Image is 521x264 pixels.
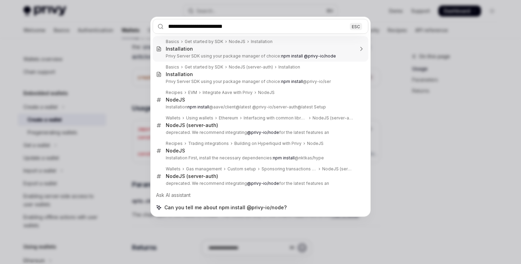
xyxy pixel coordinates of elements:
div: NodeJS (server-auth) [166,173,218,179]
p: deprecated. We recommend integrating for the latest features an [166,181,354,186]
div: NodeJS [229,39,245,44]
div: Sponsoring transactions on Ethereum [262,166,317,172]
div: NodeJS (server-auth) [322,166,354,172]
p: Installation @aave/client@latest @privy-io/server-auth@latest Setup [166,104,354,110]
b: @privy-io/node [247,130,279,135]
div: Using wallets [186,115,213,121]
div: Installation [166,46,193,52]
div: Recipes [166,141,183,146]
div: Trading integrations [188,141,229,146]
div: Custom setup [227,166,256,172]
div: NodeJS (server-auth) [166,122,218,128]
div: Integrate Aave with Privy [203,90,253,95]
div: Installation [278,64,300,70]
div: Wallets [166,166,181,172]
div: Wallets [166,115,181,121]
b: npm install [281,79,303,84]
div: Installation [166,71,193,77]
div: NodeJS [258,90,275,95]
div: ESC [350,23,362,30]
span: Can you tell me about npm install @privy-io/node? [164,204,287,211]
div: Ask AI assistant [153,189,368,201]
div: Basics [166,64,179,70]
div: Interfacing with common libraries [244,115,307,121]
div: Recipes [166,90,183,95]
div: Ethereum [219,115,238,121]
b: npm install @privy-io/node [281,53,336,59]
div: EVM [188,90,197,95]
b: npm install [273,155,295,160]
div: Installation [251,39,273,44]
div: NodeJS [166,97,185,103]
div: NodeJS [166,148,185,154]
div: NodeJS (server-auth) [229,64,273,70]
div: Building on Hyperliquid with Privy [234,141,302,146]
div: Get started by SDK [185,39,223,44]
div: Gas management [186,166,222,172]
b: npm install [187,104,209,109]
p: Privy Server SDK using your package manager of choice: [166,53,354,59]
b: @privy-io/node [247,181,279,186]
div: Basics [166,39,179,44]
p: deprecated. We recommend integrating for the latest features an [166,130,354,135]
p: Installation First, install the necessary dependencies: @nktkas/hype [166,155,354,161]
div: NodeJS (server-auth) [313,115,354,121]
div: Get started by SDK [185,64,223,70]
div: NodeJS [307,141,324,146]
p: Privy Server SDK using your package manager of choice: @privy-io/ser [166,79,354,84]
